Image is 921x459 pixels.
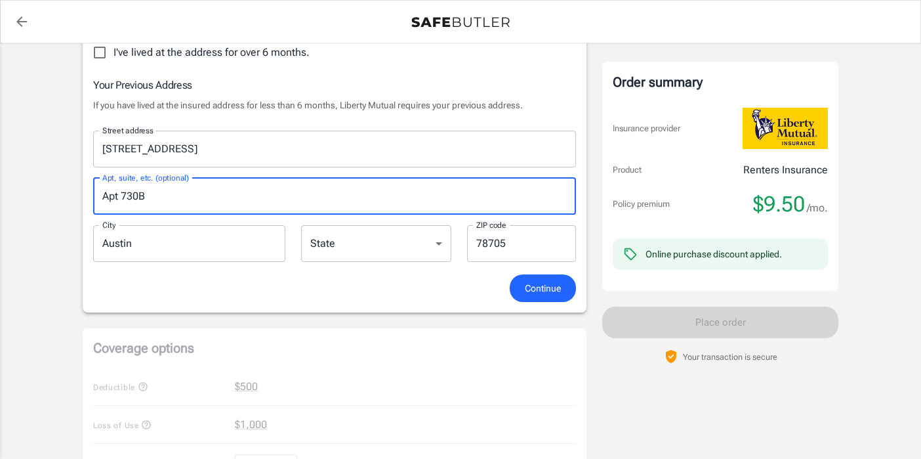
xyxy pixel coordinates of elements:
[102,219,115,230] label: City
[807,199,828,217] span: /mo.
[683,351,777,363] p: Your transaction is secure
[102,125,153,136] label: Street address
[743,162,828,178] p: Renters Insurance
[411,17,510,28] img: Back to quotes
[613,122,680,135] p: Insurance provider
[613,72,828,92] div: Order summary
[753,191,805,217] span: $9.50
[113,45,310,60] span: I've lived at the address for over 6 months.
[510,274,576,303] button: Continue
[102,172,189,183] label: Apt, suite, etc. (optional)
[525,280,561,297] span: Continue
[93,98,576,112] p: If you have lived at the insured address for less than 6 months, Liberty Mutual requires your pre...
[743,108,828,149] img: Liberty Mutual
[9,9,35,35] a: back to quotes
[93,77,576,93] h6: Your Previous Address
[645,248,782,261] div: Online purchase discount applied.
[613,164,642,177] p: Product
[476,219,506,230] label: ZIP code
[613,198,670,211] p: Policy premium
